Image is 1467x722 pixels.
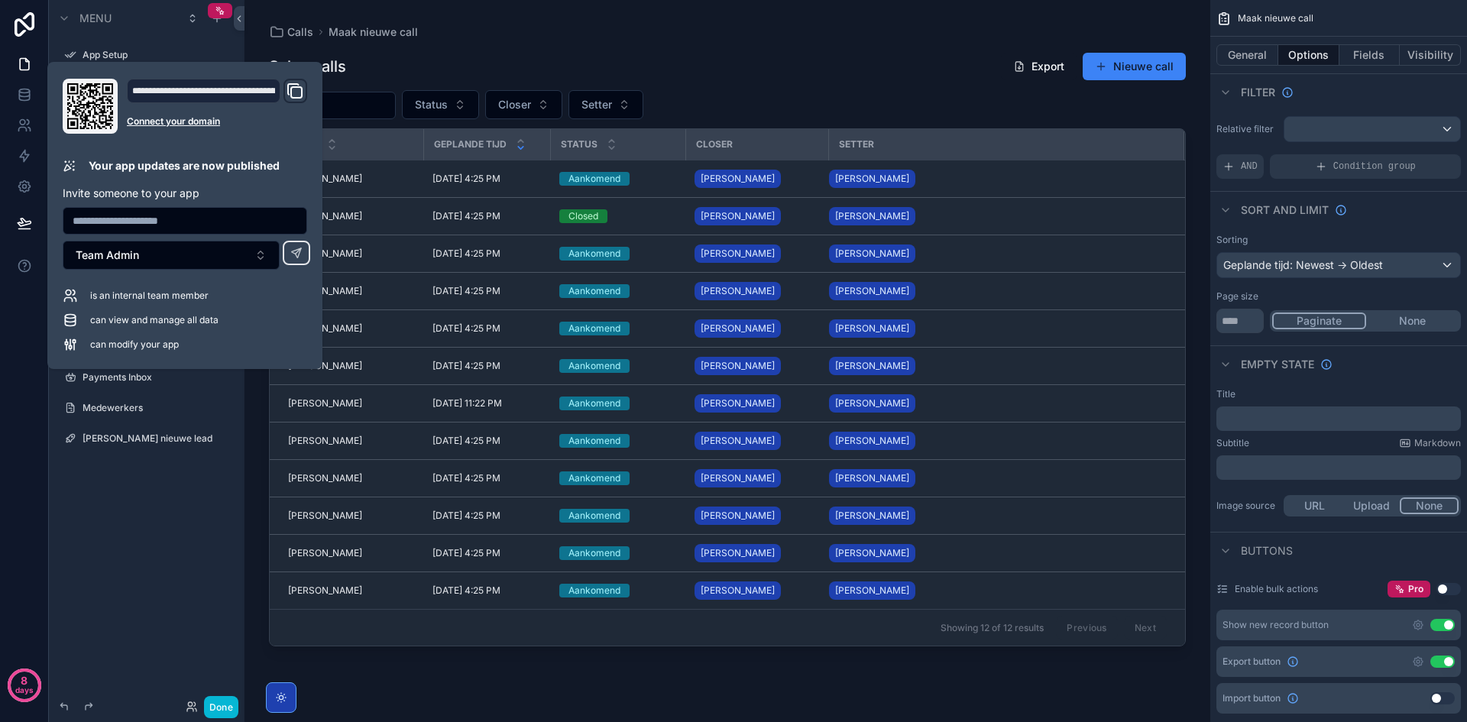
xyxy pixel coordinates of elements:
span: Setter [839,138,874,151]
p: 8 [21,673,28,688]
span: Buttons [1241,543,1293,558]
div: scrollable content [1216,406,1461,431]
label: Enable bulk actions [1235,583,1318,595]
button: Fields [1339,44,1401,66]
a: Markdown [1399,437,1461,449]
button: Geplande tijd: Newest -> Oldest [1216,252,1461,278]
label: [PERSON_NAME] nieuwe lead [83,432,232,445]
span: Empty state [1241,357,1314,372]
label: Medewerkers [83,402,232,414]
p: Your app updates are now published [89,158,280,173]
label: Page size [1216,290,1258,303]
a: Connect your domain [127,115,307,128]
span: Maak nieuwe call [1238,12,1313,24]
button: None [1400,497,1459,514]
div: Show new record button [1222,619,1329,631]
button: Select Button [63,241,280,270]
span: Team Admin [76,248,139,263]
span: AND [1241,160,1258,173]
label: Sorting [1216,234,1248,246]
label: Subtitle [1216,437,1249,449]
div: scrollable content [1216,455,1461,480]
span: Closer [696,138,733,151]
span: Import button [1222,692,1281,704]
label: Payments Inbox [83,371,232,384]
span: Geplande tijd [434,138,507,151]
span: Sort And Limit [1241,202,1329,218]
label: Image source [1216,500,1278,512]
span: is an internal team member [90,290,209,302]
button: URL [1286,497,1343,514]
span: Status [561,138,597,151]
button: General [1216,44,1278,66]
span: Filter [1241,85,1275,100]
label: App Setup [83,49,232,61]
span: Export button [1222,656,1281,668]
button: None [1366,312,1459,329]
label: Title [1216,388,1235,400]
p: Invite someone to your app [63,186,307,201]
span: Pro [1408,583,1423,595]
button: Visibility [1400,44,1461,66]
div: Domain and Custom Link [127,79,307,134]
span: Condition group [1333,160,1416,173]
span: Menu [79,11,112,26]
label: Relative filter [1216,123,1278,135]
span: can modify your app [90,338,179,351]
span: can view and manage all data [90,314,219,326]
button: Options [1278,44,1339,66]
button: Upload [1343,497,1401,514]
button: Done [204,696,238,718]
p: days [15,679,34,701]
span: Markdown [1414,437,1461,449]
button: Paginate [1272,312,1366,329]
div: Geplande tijd: Newest -> Oldest [1217,253,1460,277]
span: Showing 12 of 12 results [941,622,1044,634]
